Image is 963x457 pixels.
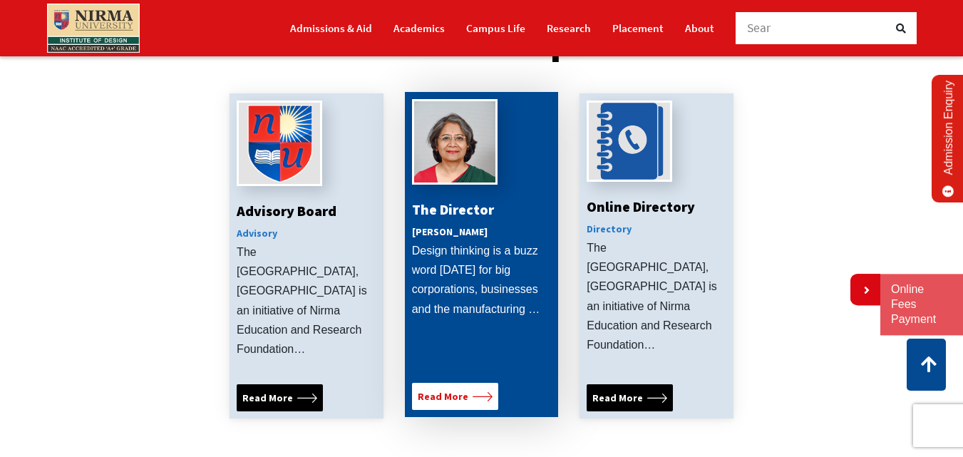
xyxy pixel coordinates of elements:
a: Online Fees Payment [891,282,952,327]
a: Read More [412,383,498,410]
h2: Leadership [83,26,881,61]
a: Placement [612,16,664,41]
p: Advisory [237,225,376,242]
a: About [685,16,714,41]
p: Directory [587,221,726,238]
a: Academics [393,16,445,41]
span: Read More [592,390,643,406]
a: Online Directory [587,197,695,215]
span: Read More [418,389,468,404]
p: Design thinking is a buzz word [DATE] for big corporations, businesses and the manufacturing … [412,241,552,319]
img: Online-Directory-1 [589,103,670,180]
a: Admissions & Aid [290,16,372,41]
a: The Director [412,200,494,218]
span: Sear [747,20,771,36]
a: Read More [237,384,323,411]
a: Research [547,16,591,41]
a: Read More [587,384,673,411]
p: The [GEOGRAPHIC_DATA], [GEOGRAPHIC_DATA] is an initiative of Nirma Education and Research Foundat... [237,242,376,359]
img: main_logo [47,4,140,53]
p: The [GEOGRAPHIC_DATA], [GEOGRAPHIC_DATA] is an initiative of Nirma Education and Research Foundat... [587,238,726,354]
img: SANGITA-SHROFF_1991 [414,101,495,192]
p: [PERSON_NAME] [412,224,552,241]
a: Campus Life [466,16,525,41]
span: Read More [242,390,293,406]
img: New-Project [239,103,320,184]
a: Advisory Board [237,202,336,220]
